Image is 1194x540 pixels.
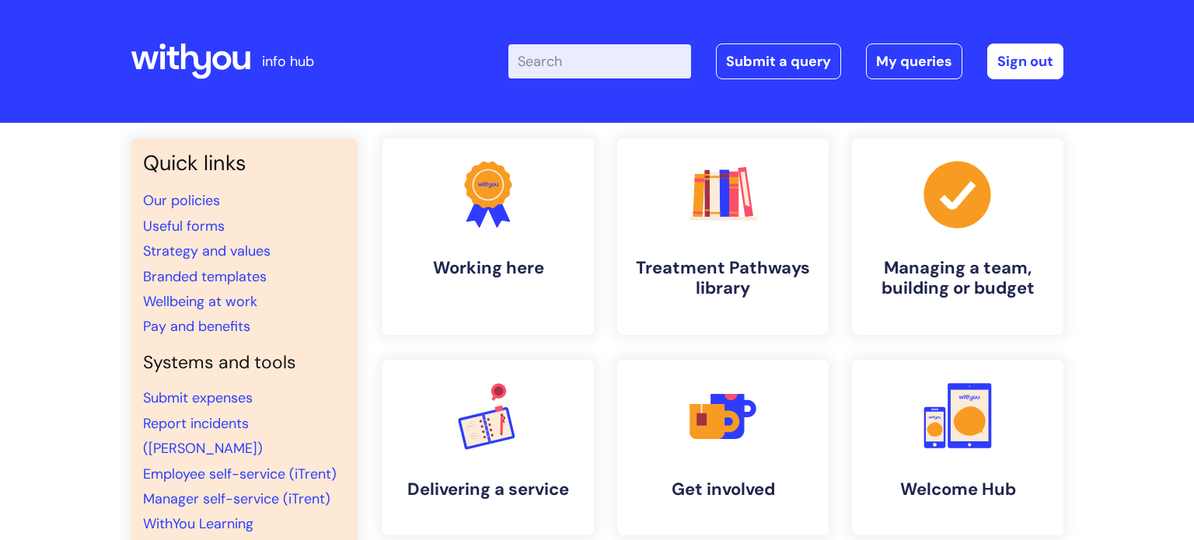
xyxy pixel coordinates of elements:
a: Useful forms [143,217,225,235]
p: info hub [262,49,314,74]
a: Wellbeing at work [143,292,257,311]
a: Branded templates [143,267,267,286]
a: Welcome Hub [852,360,1063,535]
a: Employee self-service (iTrent) [143,465,337,483]
a: Sign out [987,44,1063,79]
h4: Get involved [630,479,816,500]
h4: Welcome Hub [864,479,1051,500]
h4: Working here [395,258,581,278]
h4: Delivering a service [395,479,581,500]
a: Managing a team, building or budget [852,138,1063,335]
h4: Treatment Pathways library [630,258,816,299]
a: Manager self-service (iTrent) [143,489,330,508]
a: Strategy and values [143,242,271,260]
div: | - [508,44,1063,79]
a: Delivering a service [382,360,594,535]
h4: Managing a team, building or budget [864,258,1051,299]
a: Get involved [617,360,829,535]
a: Treatment Pathways library [617,138,829,335]
a: Pay and benefits [143,317,250,336]
a: Submit a query [716,44,841,79]
h3: Quick links [143,151,345,176]
input: Search [508,44,691,78]
a: Submit expenses [143,388,253,407]
a: WithYou Learning [143,514,253,533]
a: Our policies [143,191,220,210]
h4: Systems and tools [143,352,345,374]
a: My queries [866,44,962,79]
a: Report incidents ([PERSON_NAME]) [143,414,263,458]
a: Working here [382,138,594,335]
